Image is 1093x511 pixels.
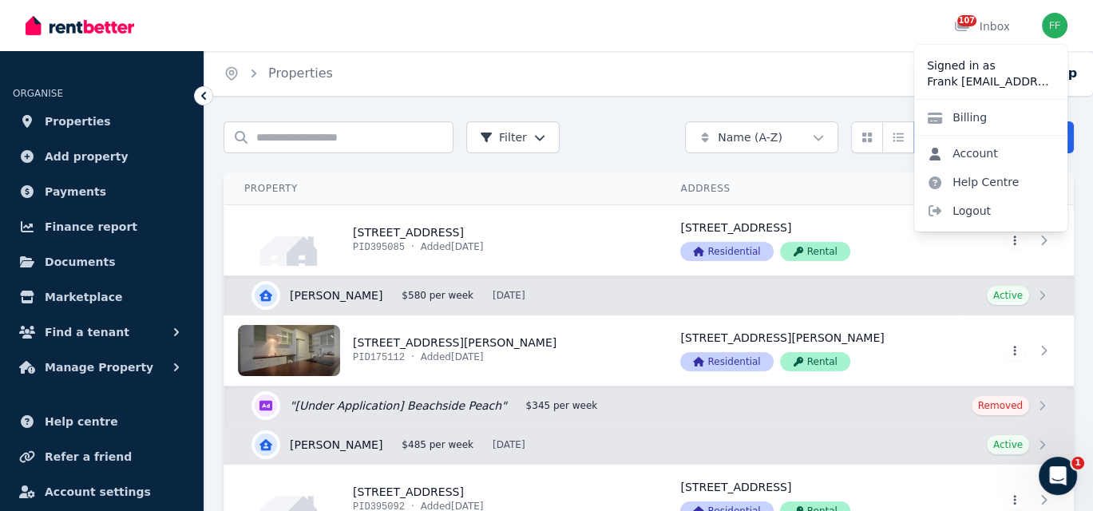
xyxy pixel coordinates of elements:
nav: Breadcrumb [204,51,352,96]
a: Properties [268,65,333,81]
span: Documents [45,252,116,271]
span: Name (A-Z) [718,129,782,145]
button: Filter [466,121,560,153]
a: View details for 1/163 Eyre St., North Ward [963,315,1074,386]
a: Finance report [13,211,191,243]
div: View options [851,121,945,153]
button: More options [1004,341,1026,360]
a: View details for Shivanie Skandarajah [226,426,1074,464]
span: Help centre [45,412,118,431]
span: Refer a friend [45,447,132,466]
span: Account settings [45,482,151,501]
iframe: Intercom live chat [1039,457,1077,495]
button: Compact list view [882,121,914,153]
a: View details for Daniel Dunne [226,276,1074,315]
p: Signed in as [927,57,1055,73]
p: Frank [EMAIL_ADDRESS][DOMAIN_NAME] [927,73,1055,89]
span: Finance report [45,217,137,236]
a: View details for 1/36 Queens Rd, Railway Estate [661,205,962,275]
span: Properties [45,112,111,131]
button: Manage Property [13,351,191,383]
a: Help centre [13,406,191,438]
span: ORGANISE [13,88,63,99]
th: Address [661,172,962,205]
button: More options [1004,231,1026,250]
a: View details for 1/36 Queens Rd, Railway Estate [963,205,1074,275]
span: 1 [1071,457,1084,469]
a: Account settings [13,476,191,508]
th: Property [225,172,662,205]
span: Marketplace [45,287,122,307]
span: Add property [45,147,129,166]
span: Manage Property [45,358,153,377]
a: Marketplace [13,281,191,313]
span: 107 [957,15,976,26]
button: Find a tenant [13,316,191,348]
a: View details for 1/36 Queens Rd, Railway Estate [225,205,661,275]
button: More options [1004,490,1026,509]
a: Add property [13,141,191,172]
a: Refer a friend [13,441,191,473]
a: Edit listing: [Under Application] Beachside Peach [226,386,1074,425]
a: Payments [13,176,191,208]
span: Find a tenant [45,323,129,342]
div: Inbox [954,18,1010,34]
span: Payments [45,182,106,201]
a: Help Centre [914,168,1032,196]
span: Filter [480,129,527,145]
span: Logout [914,196,1067,225]
a: View details for 1/163 Eyre St., North Ward [225,315,661,386]
a: Documents [13,246,191,278]
a: Billing [914,103,1000,132]
a: View details for 1/163 Eyre St., North Ward [661,315,962,386]
button: Name (A-Z) [685,121,838,153]
a: Properties [13,105,191,137]
img: RentBetter [26,14,134,38]
img: Frank frank@northwardrentals.com.au [1042,13,1067,38]
button: Card view [851,121,883,153]
a: Account [914,139,1011,168]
